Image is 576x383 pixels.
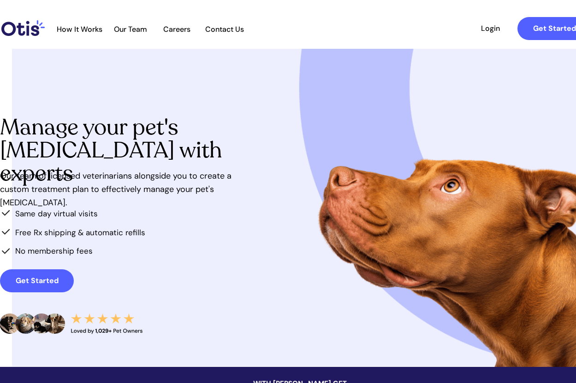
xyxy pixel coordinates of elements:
[533,23,576,33] strong: Get Started
[108,25,153,34] a: Our Team
[154,25,199,34] a: Careers
[469,17,511,40] a: Login
[15,246,93,256] span: No membership fees
[16,276,59,285] strong: Get Started
[15,209,98,219] span: Same day virtual visits
[469,24,511,33] span: Login
[52,25,107,34] a: How It Works
[200,25,249,34] a: Contact Us
[15,227,145,238] span: Free Rx shipping & automatic refills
